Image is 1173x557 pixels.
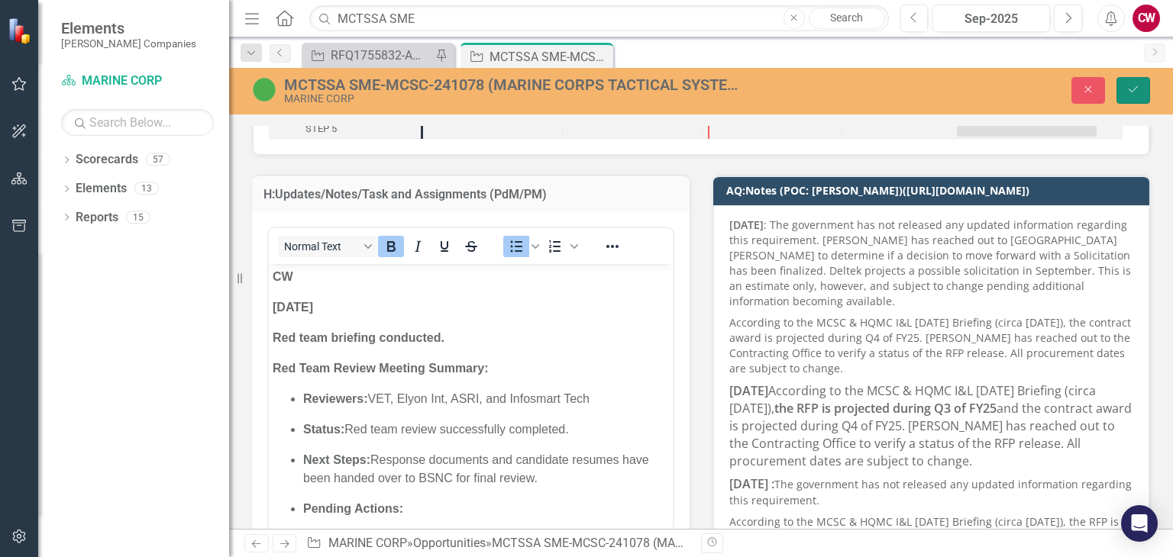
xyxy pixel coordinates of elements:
[932,5,1050,32] button: Sep-2025
[542,236,580,257] div: Numbered list
[729,217,764,232] strong: [DATE]
[729,382,1132,468] span: According to the MCSC & HQMC I&L [DATE] Briefing (circa [DATE]), and the contract award is projec...
[729,475,774,492] strong: [DATE] :
[1133,5,1160,32] button: CW
[76,180,127,198] a: Elements
[957,121,1097,137] div: Task: Start date: 2025-10-26 End date: 2025-11-25
[252,77,276,101] img: Active
[729,217,1133,312] p: : The government has not released any updated information regarding this requirement. [PERSON_NAM...
[61,109,214,136] input: Search Below...
[284,76,749,93] div: MCTSSA SME-MCSC-241078 (MARINE CORPS TACTICAL SYSTEMS SUPPORT ACTIVITY SUBJECT MATTER EXPERTS)
[492,536,1136,550] div: MCTSSA SME-MCSC-241078 (MARINE CORPS TACTICAL SYSTEMS SUPPORT ACTIVITY SUBJECT MATTER EXPERTS)
[729,382,768,399] strong: [DATE]
[331,46,431,65] div: RFQ1755832-AMC-CIO-GSAMAS (Army - G6 Modernization and Enterprise IT Support)
[490,47,609,66] div: MCTSSA SME-MCSC-241078 (MARINE CORPS TACTICAL SYSTEMS SUPPORT ACTIVITY SUBJECT MATTER EXPERTS)
[306,535,690,552] div: » »
[263,188,678,201] h3: H:Updates/Notes/Task and Assignments (PdM/PM)
[378,236,404,257] button: Bold
[284,240,359,253] span: Normal Text
[61,19,196,37] span: Elements
[1121,505,1158,542] div: Open Intercom Messenger
[61,37,196,50] small: [PERSON_NAME] Companies
[269,119,421,139] div: Task: Start date: 2025-10-26 End date: 2025-11-25
[269,119,421,139] div: STEP 5
[269,264,673,530] iframe: Rich Text Area
[729,472,1133,511] p: The government has not released any updated information regarding this requirement.
[726,185,1142,196] h3: AQ:Notes (POC: [PERSON_NAME])([URL][DOMAIN_NAME])
[729,312,1133,379] p: According to the MCSC & HQMC I&L [DATE] Briefing (circa [DATE]), the contract award is projected ...
[328,536,407,550] a: MARINE CORP
[8,17,34,43] img: ClearPoint Strategy
[431,236,457,257] button: Underline
[134,182,159,195] div: 13
[146,153,170,166] div: 57
[503,236,541,257] div: Bullet list
[458,236,484,257] button: Strikethrough
[305,46,431,65] a: RFQ1755832-AMC-CIO-GSAMAS (Army - G6 Modernization and Enterprise IT Support)
[938,10,1045,28] div: Sep-2025
[309,5,888,32] input: Search ClearPoint...
[76,209,118,227] a: Reports
[405,236,431,257] button: Italic
[413,536,486,550] a: Opportunities
[126,211,150,224] div: 15
[76,151,138,169] a: Scorecards
[61,72,214,90] a: MARINE CORP
[278,236,377,257] button: Block Normal Text
[284,93,749,105] div: MARINE CORP
[305,119,337,139] div: STEP 5
[809,8,885,29] a: Search
[774,400,997,417] strong: the RFP is projected during Q3 of FY25
[599,236,625,257] button: Reveal or hide additional toolbar items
